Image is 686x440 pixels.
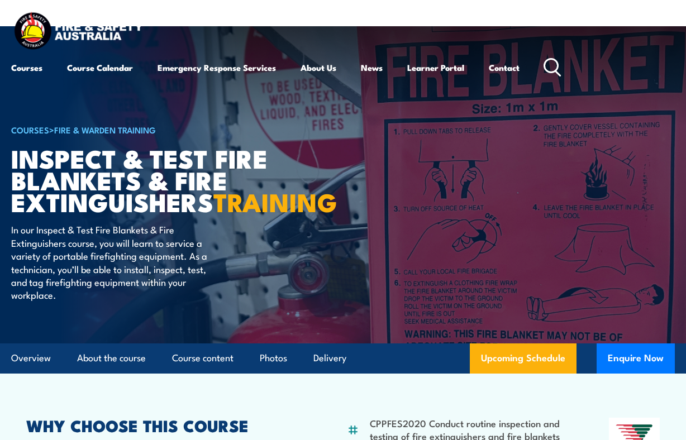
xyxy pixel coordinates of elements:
[407,54,464,81] a: Learner Portal
[77,343,146,373] a: About the course
[158,54,276,81] a: Emergency Response Services
[313,343,346,373] a: Delivery
[11,123,49,136] a: COURSES
[489,54,520,81] a: Contact
[11,343,51,373] a: Overview
[213,182,337,221] strong: TRAINING
[11,123,287,136] h6: >
[470,343,577,374] a: Upcoming Schedule
[301,54,336,81] a: About Us
[11,54,42,81] a: Courses
[172,343,234,373] a: Course content
[260,343,287,373] a: Photos
[361,54,383,81] a: News
[597,343,675,374] button: Enquire Now
[11,147,287,212] h1: Inspect & Test Fire Blankets & Fire Extinguishers
[26,418,301,432] h2: WHY CHOOSE THIS COURSE
[67,54,133,81] a: Course Calendar
[54,123,156,136] a: Fire & Warden Training
[11,223,215,301] p: In our Inspect & Test Fire Blankets & Fire Extinguishers course, you will learn to service a vari...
